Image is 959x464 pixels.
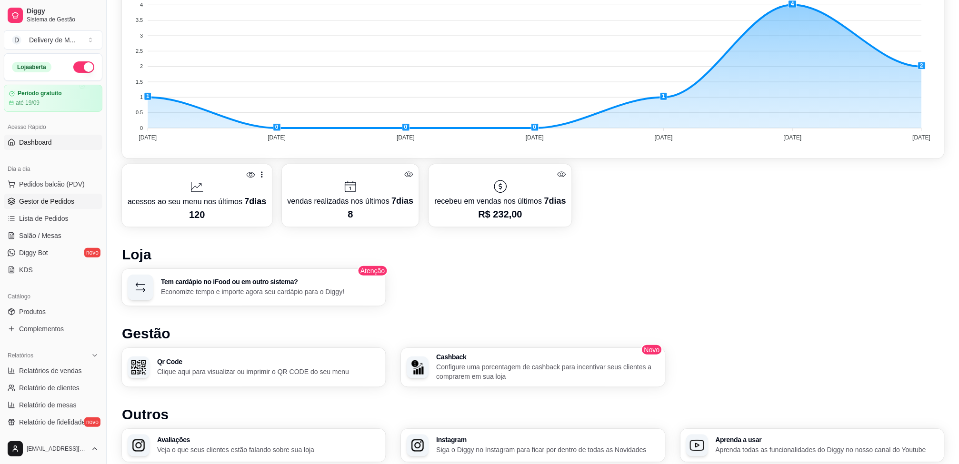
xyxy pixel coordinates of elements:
[136,48,143,54] tspan: 2.5
[139,134,157,141] tspan: [DATE]
[16,99,40,107] article: até 19/09
[19,307,46,316] span: Produtos
[19,197,74,206] span: Gestor de Pedidos
[434,207,566,221] p: R$ 232,00
[913,134,931,141] tspan: [DATE]
[122,429,386,462] button: AvaliaçõesAvaliaçõesVeja o que seus clientes estão falando sobre sua loja
[19,265,33,275] span: KDS
[4,135,102,150] a: Dashboard
[136,17,143,23] tspan: 3.5
[4,262,102,277] a: KDS
[410,438,425,453] img: Instagram
[4,211,102,226] a: Lista de Pedidos
[12,35,21,45] span: D
[122,269,386,306] button: Tem cardápio no iFood ou em outro sistema?Economize tempo e importe agora seu cardápio para o Diggy!
[4,321,102,336] a: Complementos
[157,367,380,376] p: Clique aqui para visualizar ou imprimir o QR CODE do seu menu
[4,4,102,27] a: DiggySistema de Gestão
[690,438,704,453] img: Aprenda a usar
[288,194,414,207] p: vendas realizadas nos últimos
[436,354,659,360] h3: Cashback
[4,177,102,192] button: Pedidos balcão (PDV)
[716,436,939,443] h3: Aprenda a usar
[4,289,102,304] div: Catálogo
[436,445,659,454] p: Siga o Diggy no Instagram para ficar por dentro de todas as Novidades
[27,16,99,23] span: Sistema de Gestão
[680,429,944,462] button: Aprenda a usarAprenda a usarAprenda todas as funcionalidades do Diggy no nosso canal do Youtube
[140,94,143,100] tspan: 1
[436,436,659,443] h3: Instagram
[655,134,673,141] tspan: [DATE]
[4,161,102,177] div: Dia a dia
[436,362,659,381] p: Configure uma porcentagem de cashback para incentivar seus clientes a comprarem em sua loja
[140,33,143,39] tspan: 3
[19,324,64,334] span: Complementos
[784,134,802,141] tspan: [DATE]
[140,125,143,131] tspan: 0
[19,366,82,375] span: Relatórios de vendas
[4,304,102,319] a: Produtos
[161,278,380,285] h3: Tem cardápio no iFood ou em outro sistema?
[19,400,77,410] span: Relatório de mesas
[140,63,143,69] tspan: 2
[4,194,102,209] a: Gestor de Pedidos
[19,417,85,427] span: Relatório de fidelidade
[19,231,61,240] span: Salão / Mesas
[131,360,146,375] img: Qr Code
[4,228,102,243] a: Salão / Mesas
[128,208,267,221] p: 120
[131,438,146,453] img: Avaliações
[268,134,286,141] tspan: [DATE]
[161,287,380,296] p: Economize tempo e importe agora seu cardápio para o Diggy!
[4,437,102,460] button: [EMAIL_ADDRESS][DOMAIN_NAME]
[122,246,944,263] h1: Loja
[391,196,413,206] span: 7 dias
[641,344,663,355] span: Novo
[140,2,143,8] tspan: 4
[19,383,80,393] span: Relatório de clientes
[4,397,102,413] a: Relatório de mesas
[12,62,51,72] div: Loja aberta
[19,138,52,147] span: Dashboard
[401,429,665,462] button: InstagramInstagramSiga o Diggy no Instagram para ficar por dentro de todas as Novidades
[122,325,944,342] h1: Gestão
[4,380,102,395] a: Relatório de clientes
[19,214,69,223] span: Lista de Pedidos
[27,7,99,16] span: Diggy
[29,35,75,45] div: Delivery de M ...
[4,363,102,378] a: Relatórios de vendas
[18,90,62,97] article: Período gratuito
[526,134,544,141] tspan: [DATE]
[4,85,102,112] a: Período gratuitoaté 19/09
[4,415,102,430] a: Relatório de fidelidadenovo
[128,195,267,208] p: acessos ao seu menu nos últimos
[434,194,566,207] p: recebeu em vendas nos últimos
[4,245,102,260] a: Diggy Botnovo
[716,445,939,454] p: Aprenda todas as funcionalidades do Diggy no nosso canal do Youtube
[122,348,386,387] button: Qr CodeQr CodeClique aqui para visualizar ou imprimir o QR CODE do seu menu
[288,207,414,221] p: 8
[73,61,94,73] button: Alterar Status
[8,352,33,359] span: Relatórios
[136,79,143,85] tspan: 1.5
[544,196,566,206] span: 7 dias
[122,406,944,423] h1: Outros
[397,134,415,141] tspan: [DATE]
[19,179,85,189] span: Pedidos balcão (PDV)
[157,436,380,443] h3: Avaliações
[4,119,102,135] div: Acesso Rápido
[244,197,266,206] span: 7 dias
[136,109,143,115] tspan: 0.5
[4,30,102,49] button: Select a team
[401,348,665,387] button: CashbackCashbackConfigure uma porcentagem de cashback para incentivar seus clientes a comprarem e...
[410,360,425,375] img: Cashback
[358,265,388,276] span: Atenção
[157,358,380,365] h3: Qr Code
[19,248,48,257] span: Diggy Bot
[27,445,87,453] span: [EMAIL_ADDRESS][DOMAIN_NAME]
[157,445,380,454] p: Veja o que seus clientes estão falando sobre sua loja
